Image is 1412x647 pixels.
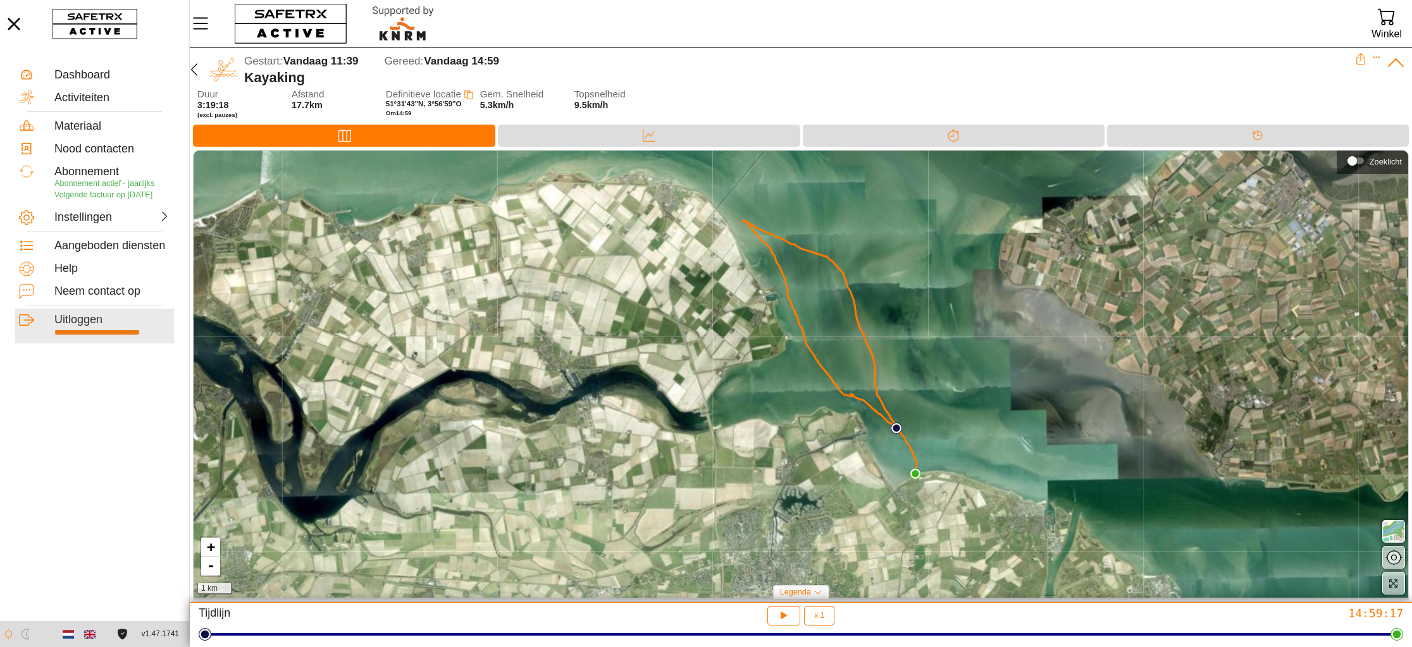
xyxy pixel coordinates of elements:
[193,125,495,147] div: Kaart
[3,629,14,639] img: ModeLight.svg
[114,629,131,639] a: Licentieovereenkomst
[803,125,1105,147] div: Splitsen
[1372,53,1381,62] button: Expand
[244,55,283,67] span: Gestart:
[814,612,824,619] span: x 1
[209,55,238,84] img: KAYAKING.svg
[20,629,31,639] img: ModeDark.svg
[134,624,187,644] button: v1.47.1741
[292,89,373,100] span: Afstand
[54,239,170,253] div: Aangeboden diensten
[1107,125,1409,147] div: Tijdlijn
[19,118,34,133] img: Equipment.svg
[424,55,499,67] span: Vandaag 14:59
[54,68,170,82] div: Dashboard
[386,109,412,116] span: Om 14:59
[910,468,921,479] img: PathEnd.svg
[54,165,170,179] div: Abonnement
[63,629,74,640] img: nl.svg
[79,624,101,645] button: English
[19,261,34,276] img: Help.svg
[197,111,278,119] span: (excl. pauzes)
[19,90,34,105] img: Activities.svg
[574,100,609,110] span: 9.5km/h
[385,55,424,67] span: Gereed:
[292,100,323,110] span: 17.7km
[54,142,170,156] div: Nood contacten
[54,190,152,199] span: Volgende factuur op [DATE]
[184,53,204,86] button: Terug
[1370,157,1402,166] div: Zoeklicht
[197,100,229,110] span: 3:19:18
[54,262,170,276] div: Help
[1343,151,1402,170] div: Zoeklicht
[386,89,461,99] span: Definitieve locatie
[190,10,221,37] button: Menu
[201,538,220,557] a: Zoom in
[142,627,179,641] span: v1.47.1741
[480,89,561,100] span: Gem. Snelheid
[54,313,170,327] div: Uitloggen
[54,120,170,133] div: Materiaal
[54,91,170,105] div: Activiteiten
[199,606,596,625] div: Tijdlijn
[1006,606,1403,620] div: 14:59:17
[283,55,359,67] span: Vandaag 11:39
[574,89,655,100] span: Topsnelheid
[197,583,232,595] div: 1 km
[58,624,79,645] button: Dutch
[197,89,278,100] span: Duur
[780,588,811,596] span: Legenda
[891,422,902,434] img: PathStart.svg
[357,3,449,44] img: RescueLogo.svg
[19,284,34,299] img: ContactUs.svg
[54,285,170,299] div: Neem contact op
[201,557,220,576] a: Zoom out
[84,629,96,640] img: en.svg
[386,100,462,108] span: 51°31'43"N, 3°56'59"O
[244,70,1355,86] div: Kayaking
[54,211,110,225] div: Instellingen
[54,179,154,188] span: Abonnement actief - jaarlijks
[804,606,834,625] button: x 1
[480,100,514,110] span: 5.3km/h
[498,125,800,147] div: Data
[1372,25,1402,42] div: Winkel
[19,164,34,179] img: Subscription.svg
